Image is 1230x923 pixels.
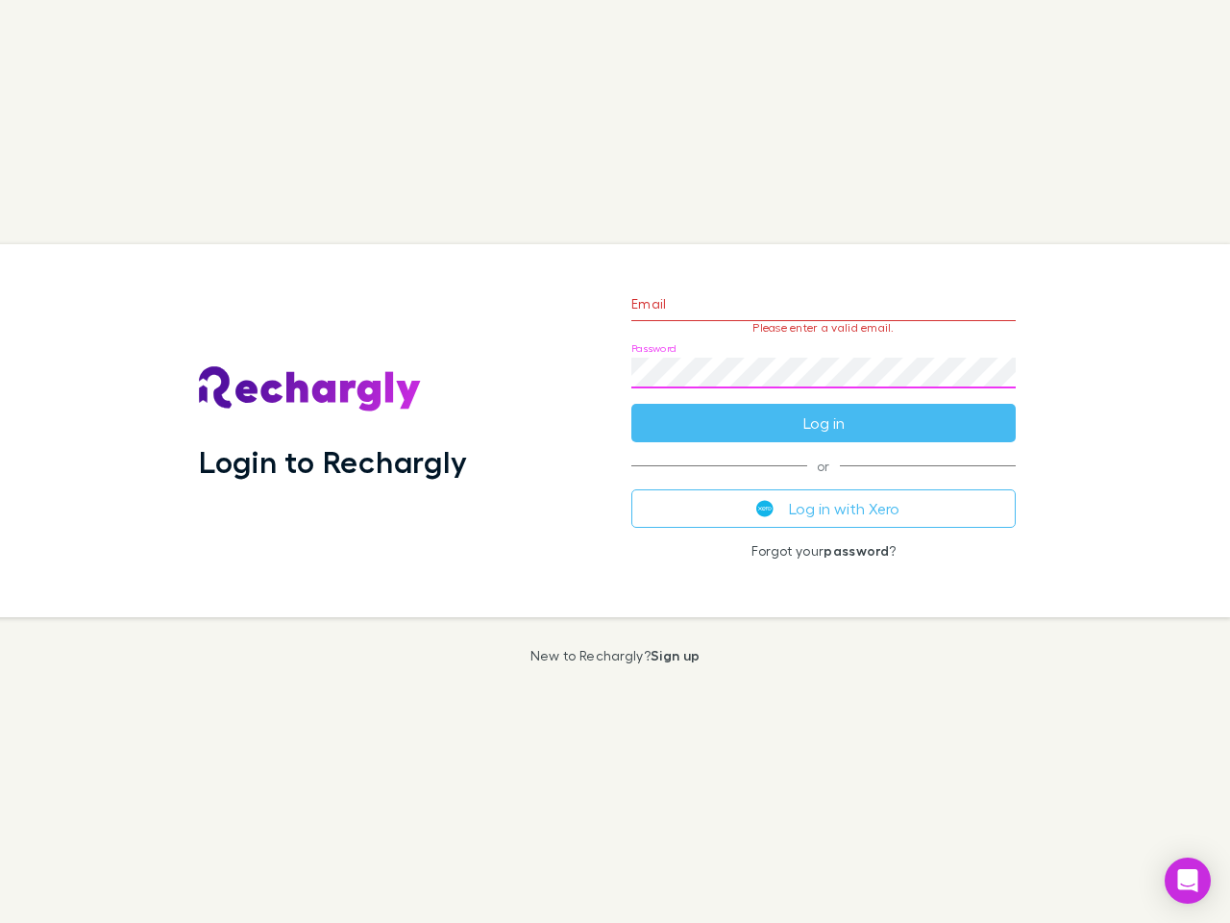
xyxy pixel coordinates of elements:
[631,341,676,356] label: Password
[824,542,889,559] a: password
[530,648,701,663] p: New to Rechargly?
[631,321,1016,335] p: Please enter a valid email.
[631,404,1016,442] button: Log in
[631,543,1016,559] p: Forgot your ?
[199,443,467,480] h1: Login to Rechargly
[631,465,1016,466] span: or
[651,647,700,663] a: Sign up
[631,489,1016,528] button: Log in with Xero
[199,366,422,412] img: Rechargly's Logo
[1165,858,1211,904] div: Open Intercom Messenger
[756,500,774,517] img: Xero's logo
